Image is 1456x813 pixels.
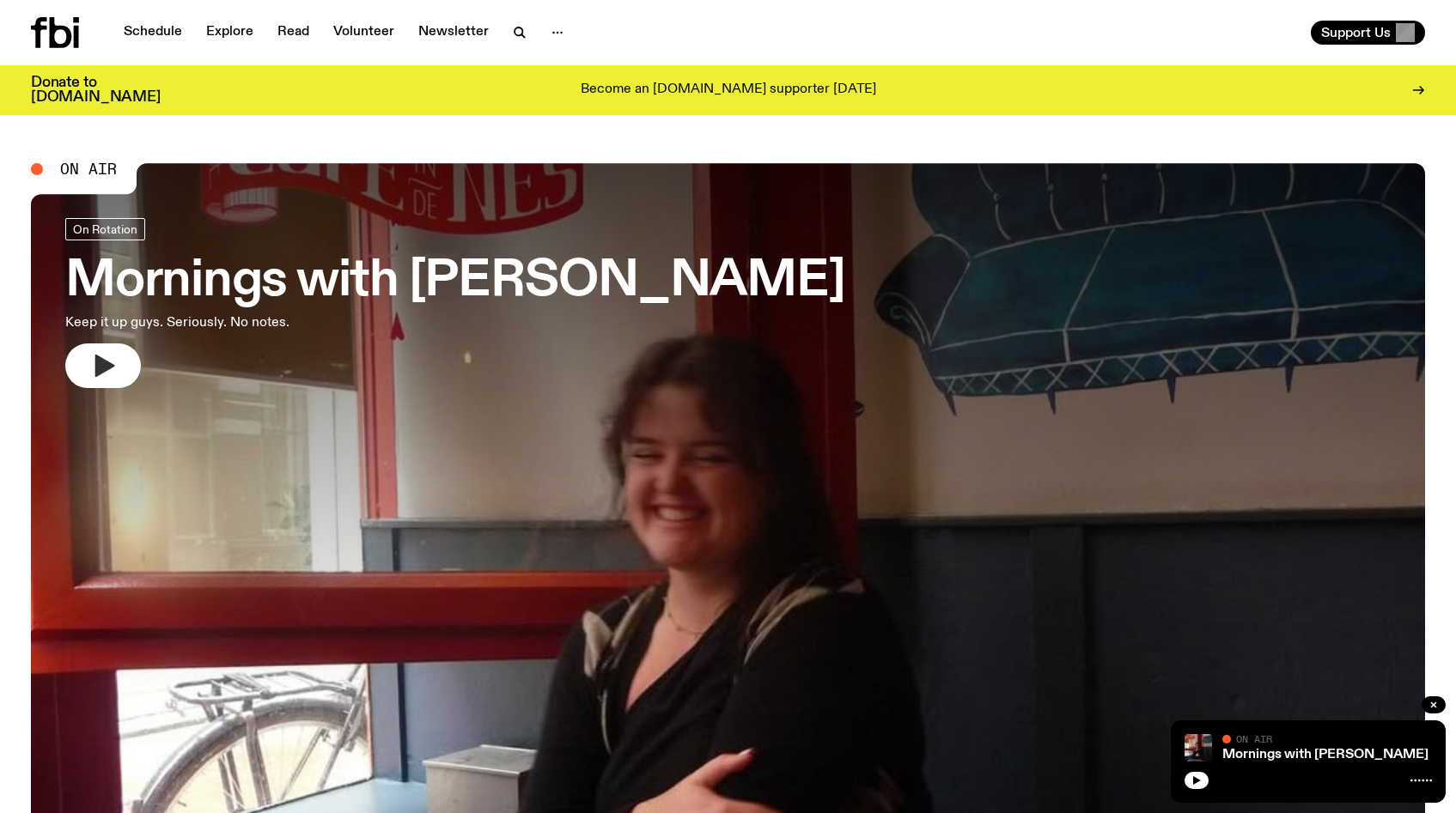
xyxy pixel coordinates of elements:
a: Volunteer [323,21,405,45]
a: Newsletter [408,21,499,45]
button: Support Us [1311,21,1425,45]
a: Read [267,21,320,45]
h3: Donate to [DOMAIN_NAME] [31,76,161,105]
span: On Air [1236,733,1272,744]
p: Become an [DOMAIN_NAME] supporter [DATE] [581,82,876,98]
a: Mornings with [PERSON_NAME]Keep it up guys. Seriously. No notes. [65,218,845,388]
a: Schedule [113,21,192,45]
span: Support Us [1321,25,1391,40]
span: On Rotation [73,222,137,235]
a: On Rotation [65,218,145,240]
a: Explore [196,21,264,45]
p: Keep it up guys. Seriously. No notes. [65,312,505,333]
a: Mornings with [PERSON_NAME] [1222,748,1429,761]
h3: Mornings with [PERSON_NAME] [65,258,845,306]
span: On Air [60,161,117,177]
